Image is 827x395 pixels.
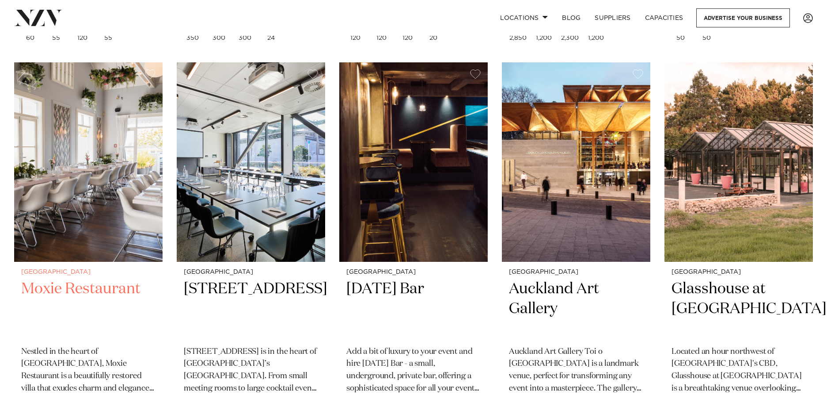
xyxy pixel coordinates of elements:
small: [GEOGRAPHIC_DATA] [671,269,806,276]
h2: Glasshouse at [GEOGRAPHIC_DATA] [671,279,806,339]
a: Locations [493,8,555,27]
small: [GEOGRAPHIC_DATA] [346,269,481,276]
a: Advertise your business [696,8,790,27]
a: SUPPLIERS [588,8,637,27]
h2: Moxie Restaurant [21,279,156,339]
h2: Auckland Art Gallery [509,279,643,339]
h2: [STREET_ADDRESS] [184,279,318,339]
small: [GEOGRAPHIC_DATA] [21,269,156,276]
a: Capacities [638,8,690,27]
h2: [DATE] Bar [346,279,481,339]
a: BLOG [555,8,588,27]
small: [GEOGRAPHIC_DATA] [184,269,318,276]
img: nzv-logo.png [14,10,62,26]
small: [GEOGRAPHIC_DATA] [509,269,643,276]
